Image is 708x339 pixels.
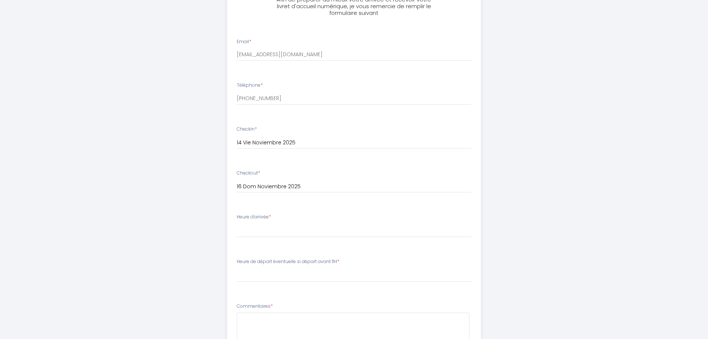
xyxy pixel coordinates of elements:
label: Commentaires [237,303,273,310]
label: Téléphone [237,82,263,89]
label: Heure d'arrivée [237,214,271,221]
label: Checkout [237,170,260,177]
label: Checkin [237,126,257,133]
label: Heure de départ éventuelle si départ avant 11H [237,258,339,265]
label: Email [237,38,251,45]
